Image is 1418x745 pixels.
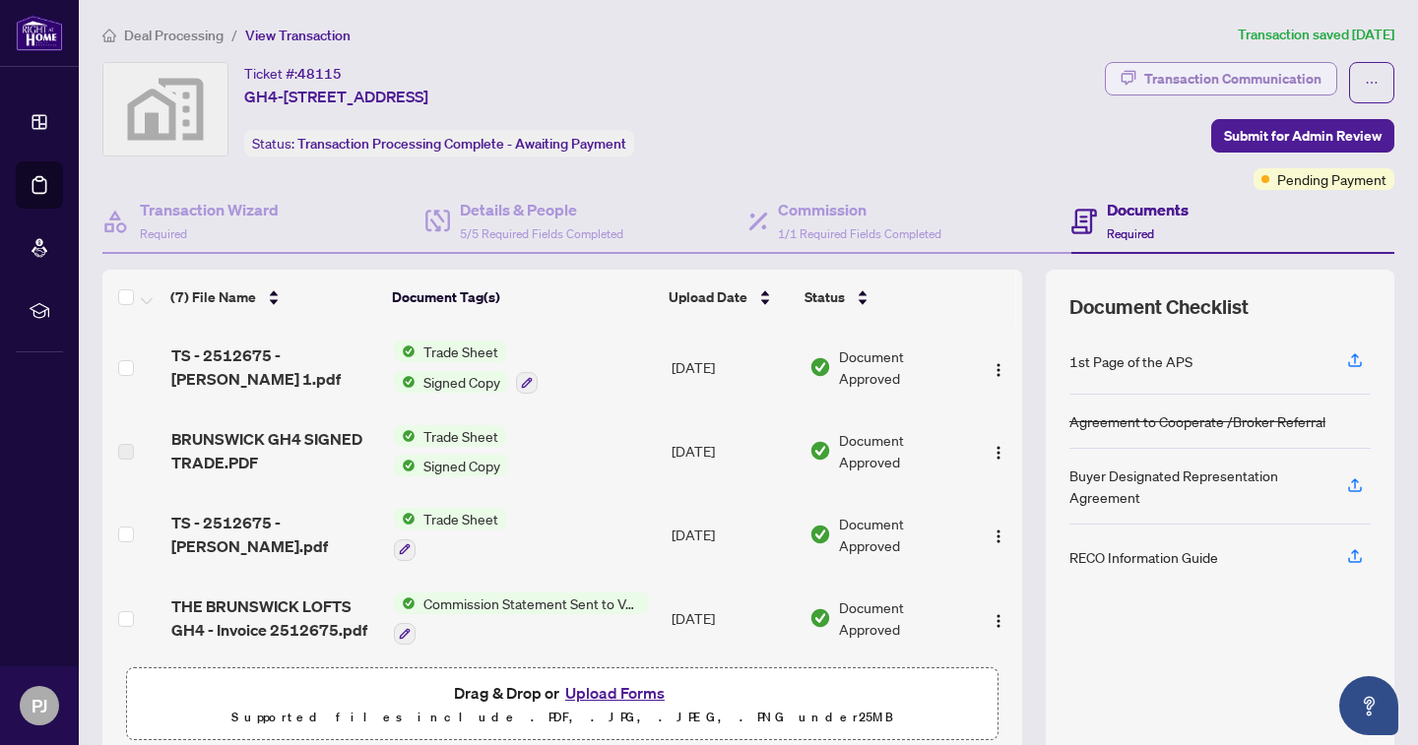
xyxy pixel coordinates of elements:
[162,270,384,325] th: (7) File Name
[1211,119,1394,153] button: Submit for Admin Review
[983,519,1014,550] button: Logo
[244,85,428,108] span: GH4-[STREET_ADDRESS]
[394,592,649,646] button: Status IconCommission Statement Sent to Vendor
[1069,546,1218,568] div: RECO Information Guide
[171,343,378,391] span: TS - 2512675 - [PERSON_NAME] 1.pdf
[1238,24,1394,46] article: Transaction saved [DATE]
[778,198,941,221] h4: Commission
[809,440,831,462] img: Document Status
[171,427,378,474] span: BRUNSWICK GH4 SIGNED TRADE.PDF
[1277,168,1386,190] span: Pending Payment
[139,706,986,729] p: Supported files include .PDF, .JPG, .JPEG, .PNG under 25 MB
[394,592,416,614] img: Status Icon
[1107,198,1189,221] h4: Documents
[245,27,351,44] span: View Transaction
[394,425,516,476] button: Status IconTrade SheetStatus IconSigned Copy
[1069,465,1323,508] div: Buyer Designated Representation Agreement
[983,602,1014,634] button: Logo
[297,65,342,83] span: 48115
[244,62,342,85] div: Ticket #:
[416,341,506,362] span: Trade Sheet
[416,455,508,476] span: Signed Copy
[983,351,1014,383] button: Logo
[460,198,623,221] h4: Details & People
[839,429,966,472] span: Document Approved
[1224,120,1382,152] span: Submit for Admin Review
[394,341,538,394] button: Status IconTrade SheetStatus IconSigned Copy
[1069,293,1249,321] span: Document Checklist
[416,425,506,447] span: Trade Sheet
[394,508,506,561] button: Status IconTrade Sheet
[1107,226,1154,241] span: Required
[394,371,416,393] img: Status Icon
[661,270,798,325] th: Upload Date
[416,508,506,529] span: Trade Sheet
[1339,676,1398,735] button: Open asap
[805,286,845,308] span: Status
[809,607,831,629] img: Document Status
[809,356,831,378] img: Document Status
[1105,62,1337,95] button: Transaction Communication
[394,341,416,362] img: Status Icon
[778,226,941,241] span: 1/1 Required Fields Completed
[127,668,998,741] span: Drag & Drop orUpload FormsSupported files include .PDF, .JPG, .JPEG, .PNG under25MB
[991,445,1006,461] img: Logo
[394,455,416,476] img: Status Icon
[991,528,1006,544] img: Logo
[297,135,626,153] span: Transaction Processing Complete - Awaiting Payment
[32,692,47,719] span: PJ
[839,345,966,389] span: Document Approved
[664,325,802,409] td: [DATE]
[394,425,416,447] img: Status Icon
[416,371,508,393] span: Signed Copy
[231,24,237,46] li: /
[454,680,671,706] span: Drag & Drop or
[664,577,802,661] td: [DATE]
[140,226,187,241] span: Required
[170,286,256,308] span: (7) File Name
[244,130,634,156] div: Status:
[797,270,968,325] th: Status
[124,27,224,44] span: Deal Processing
[1144,63,1321,94] div: Transaction Communication
[983,435,1014,466] button: Logo
[669,286,747,308] span: Upload Date
[140,198,279,221] h4: Transaction Wizard
[171,594,378,642] span: THE BRUNSWICK LOFTS GH4 - Invoice 2512675.pdf
[394,508,416,529] img: Status Icon
[102,29,116,42] span: home
[16,15,63,51] img: logo
[103,63,227,155] img: svg%3e
[1069,410,1325,432] div: Agreement to Cooperate /Broker Referral
[1365,76,1379,90] span: ellipsis
[664,492,802,577] td: [DATE]
[171,511,378,558] span: TS - 2512675 - [PERSON_NAME].pdf
[384,270,661,325] th: Document Tag(s)
[809,524,831,545] img: Document Status
[1069,350,1192,372] div: 1st Page of the APS
[991,613,1006,629] img: Logo
[839,596,966,640] span: Document Approved
[559,680,671,706] button: Upload Forms
[839,513,966,556] span: Document Approved
[664,409,802,492] td: [DATE]
[416,592,649,614] span: Commission Statement Sent to Vendor
[991,362,1006,378] img: Logo
[460,226,623,241] span: 5/5 Required Fields Completed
